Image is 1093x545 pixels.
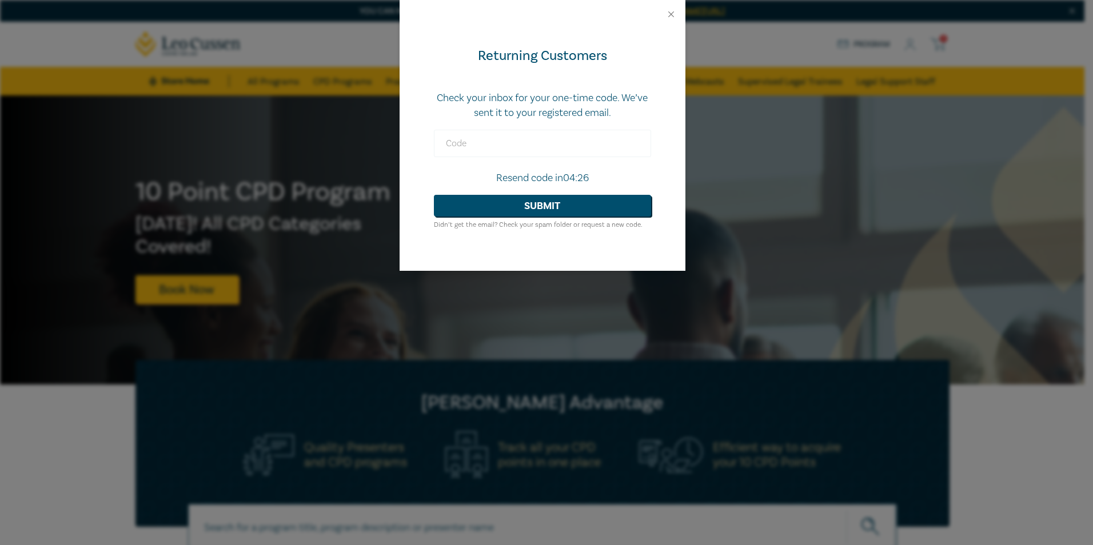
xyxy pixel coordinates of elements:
[434,47,651,65] div: Returning Customers
[434,195,651,217] button: Submit
[434,130,651,157] input: Code
[434,91,651,121] p: Check your inbox for your one-time code. We’ve sent it to your registered email.
[666,9,676,19] button: Close
[434,221,643,229] small: Didn’t get the email? Check your spam folder or request a new code.
[434,171,651,186] p: Resend code in 04:26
